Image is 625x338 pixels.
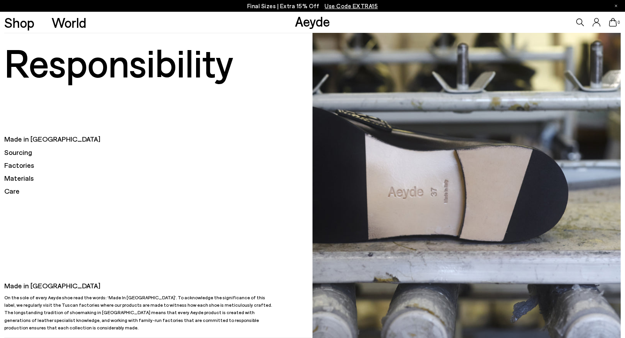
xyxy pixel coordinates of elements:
h5: Sourcing [4,147,312,157]
h5: Factories [4,160,312,170]
h5: Care [4,186,312,196]
h5: Made in [GEOGRAPHIC_DATA] [4,281,275,291]
h5: Materials [4,173,312,183]
p: On the sole of every Aeyde shoe read the words: ‘Made In [GEOGRAPHIC_DATA]’. To acknowledge the s... [4,294,275,331]
a: Aeyde [295,13,330,29]
a: 0 [609,18,617,27]
h1: Responsibility [4,34,312,89]
span: Navigate to /collections/ss25-final-sizes [325,2,378,9]
p: Final Sizes | Extra 15% Off [247,1,378,11]
img: Responsibility_72274e97-dd0b-4367-a959-6ec6569f2844_900x.jpg [312,33,621,338]
a: Shop [4,16,34,29]
h5: Made in [GEOGRAPHIC_DATA] [4,134,312,144]
span: 0 [617,20,621,25]
a: World [52,16,86,29]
